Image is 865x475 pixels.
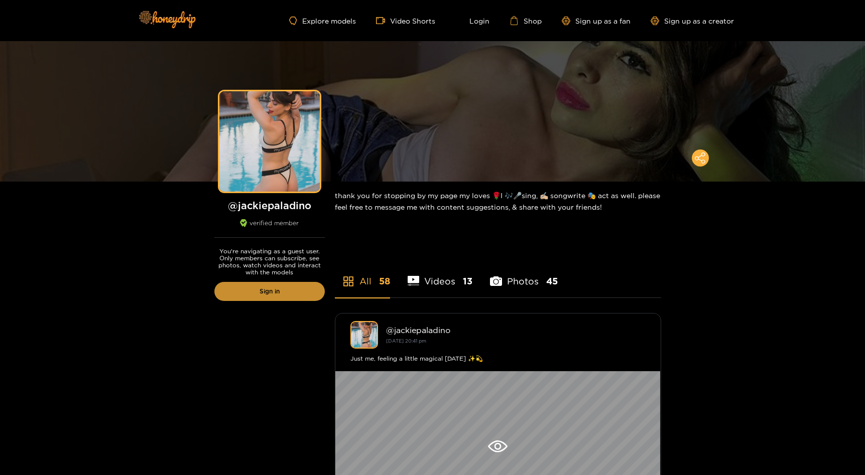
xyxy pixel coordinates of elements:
span: 58 [379,275,390,287]
p: You're navigating as a guest user. Only members can subscribe, see photos, watch videos and inter... [214,248,325,276]
span: video-camera [376,16,390,25]
div: thank you for stopping by my page my loves 🌹I 🎶🎤sing, ✍🏼 songwrite 🎭 act as well. please feel fre... [335,182,661,221]
span: 13 [463,275,472,287]
a: Sign in [214,282,325,301]
a: Login [455,16,489,25]
div: @ jackiepaladino [386,326,646,335]
a: Video Shorts [376,16,435,25]
li: All [335,252,390,297]
a: Explore models [289,17,355,25]
a: Sign up as a fan [562,17,631,25]
li: Photos [490,252,558,297]
span: 45 [546,275,558,287]
a: Shop [510,16,542,25]
small: [DATE] 20:41 pm [386,338,426,344]
span: appstore [342,275,354,287]
div: Just me, feeling a little magical [DATE] ✨💫 [350,354,646,364]
h1: @ jackiepaladino [214,199,325,212]
a: Sign up as a creator [651,17,734,25]
div: verified member [214,219,325,238]
img: jackiepaladino [350,321,378,349]
li: Videos [408,252,473,297]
